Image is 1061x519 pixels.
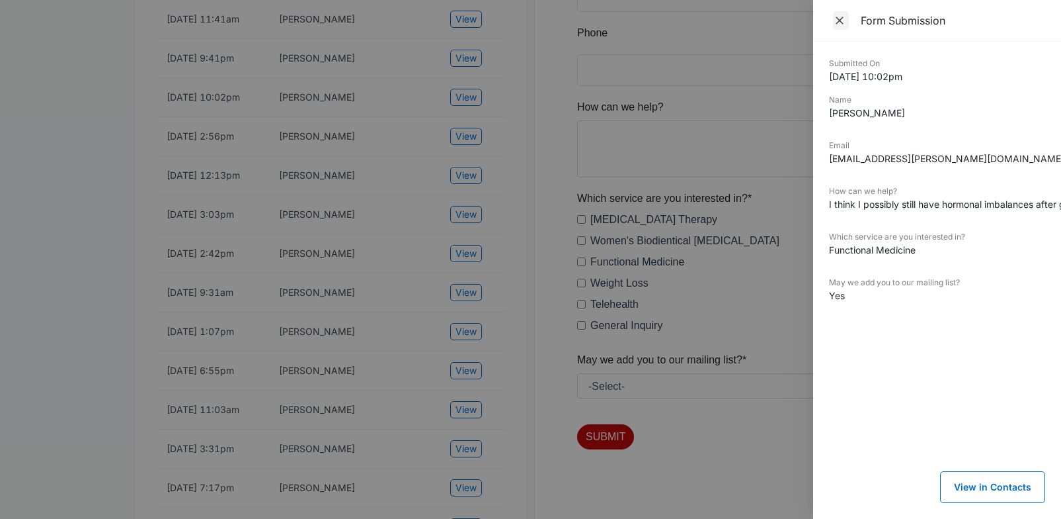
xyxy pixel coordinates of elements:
[829,152,1045,165] dd: [EMAIL_ADDRESS][PERSON_NAME][DOMAIN_NAME]
[829,277,1045,289] dt: May we add you to our mailing list?
[829,106,1045,120] dd: [PERSON_NAME]
[13,399,71,414] label: Weight Loss
[829,94,1045,106] dt: Name
[861,13,1045,28] div: Form Submission
[829,70,1045,83] dd: [DATE] 10:02pm
[829,58,1045,70] dt: Submitted On
[829,197,1045,211] dd: I think I possibly still have hormonal imbalances after giving birth nearly 2.[DATE] I don’t feel...
[829,231,1045,243] dt: Which service are you interested in?
[13,356,202,372] label: Women's Biodientical [MEDICAL_DATA]
[13,420,61,436] label: Telehealth
[13,441,85,457] label: General Inquiry
[833,11,849,30] span: Close
[829,289,1045,303] dd: Yes
[940,471,1045,503] button: View in Contacts
[13,335,140,351] label: [MEDICAL_DATA] Therapy
[829,11,853,30] button: Close
[829,243,1045,257] dd: Functional Medicine
[829,140,1045,152] dt: Email
[829,185,1045,197] dt: How can we help?
[13,377,107,393] label: Functional Medicine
